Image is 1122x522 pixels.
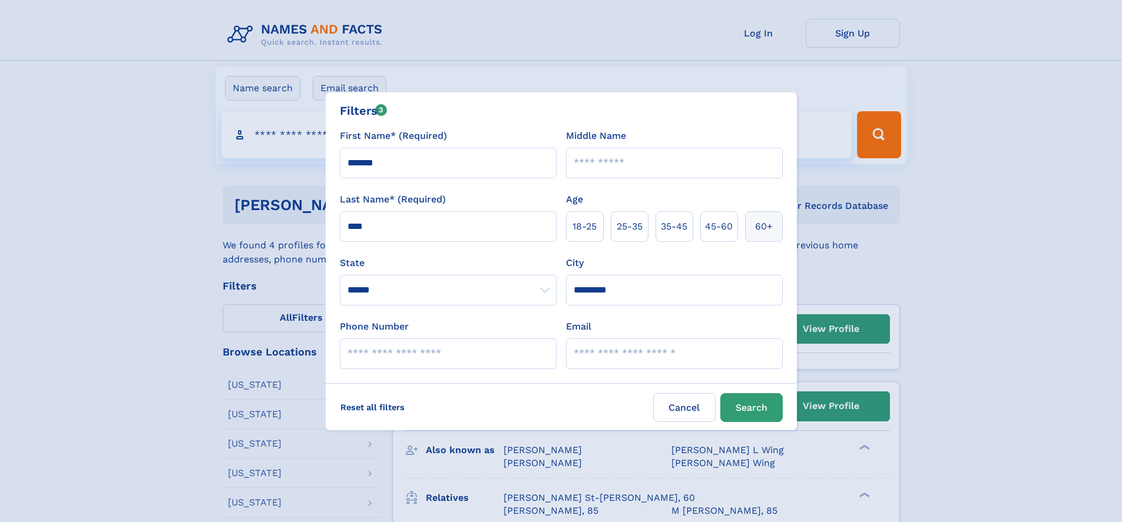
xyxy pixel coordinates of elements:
label: Phone Number [340,320,409,334]
label: Cancel [653,393,716,422]
label: State [340,256,557,270]
button: Search [720,393,783,422]
div: Filters [340,102,388,119]
label: Email [566,320,591,334]
span: 45‑60 [705,220,733,234]
span: 25‑35 [617,220,643,234]
span: 60+ [755,220,773,234]
label: Middle Name [566,129,626,143]
label: First Name* (Required) [340,129,447,143]
span: 18‑25 [572,220,597,234]
span: 35‑45 [661,220,687,234]
label: Reset all filters [333,393,412,421]
label: City [566,256,584,270]
label: Age [566,192,583,207]
label: Last Name* (Required) [340,192,446,207]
